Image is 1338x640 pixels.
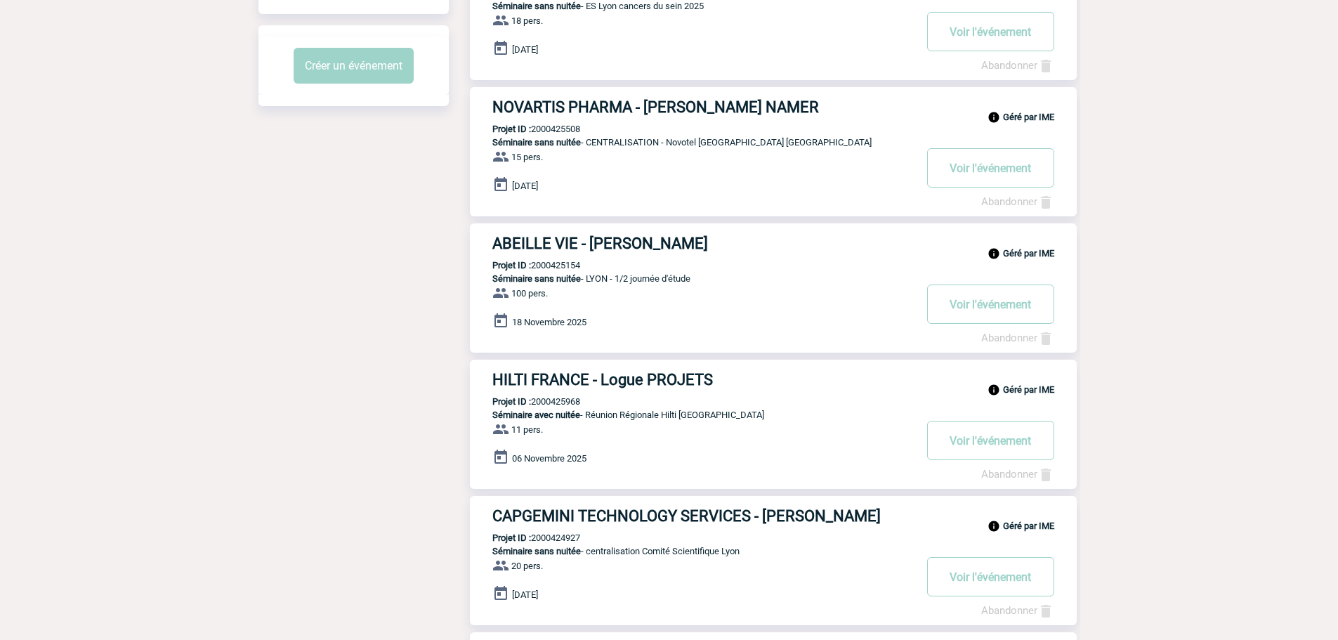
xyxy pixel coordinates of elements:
[492,260,531,270] b: Projet ID :
[1003,112,1054,122] b: Géré par IME
[492,533,531,543] b: Projet ID :
[492,546,581,556] span: Séminaire sans nuitée
[1003,384,1054,395] b: Géré par IME
[294,48,414,84] button: Créer un événement
[512,317,586,327] span: 18 Novembre 2025
[981,332,1054,344] a: Abandonner
[470,260,580,270] p: 2000425154
[470,507,1077,525] a: CAPGEMINI TECHNOLOGY SERVICES - [PERSON_NAME]
[492,235,914,252] h3: ABEILLE VIE - [PERSON_NAME]
[492,137,581,148] span: Séminaire sans nuitée
[1003,248,1054,259] b: Géré par IME
[512,181,538,191] span: [DATE]
[492,1,581,11] span: Séminaire sans nuitée
[981,468,1054,481] a: Abandonner
[511,288,548,299] span: 100 pers.
[988,384,1000,396] img: info_black_24dp.svg
[492,396,531,407] b: Projet ID :
[470,546,914,556] p: - centralisation Comité Scientifique Lyon
[511,424,543,435] span: 11 pers.
[927,148,1054,188] button: Voir l'événement
[492,273,581,284] span: Séminaire sans nuitée
[470,273,914,284] p: - LYON - 1/2 journée d'étude
[470,371,1077,388] a: HILTI FRANCE - Logue PROJETS
[511,15,543,26] span: 18 pers.
[470,137,914,148] p: - CENTRALISATION - Novotel [GEOGRAPHIC_DATA] [GEOGRAPHIC_DATA]
[492,507,914,525] h3: CAPGEMINI TECHNOLOGY SERVICES - [PERSON_NAME]
[927,285,1054,324] button: Voir l'événement
[1003,521,1054,531] b: Géré par IME
[492,371,914,388] h3: HILTI FRANCE - Logue PROJETS
[470,98,1077,116] a: NOVARTIS PHARMA - [PERSON_NAME] NAMER
[988,520,1000,533] img: info_black_24dp.svg
[512,589,538,600] span: [DATE]
[470,396,580,407] p: 2000425968
[927,421,1054,460] button: Voir l'événement
[492,410,580,420] span: Séminaire avec nuitée
[988,111,1000,124] img: info_black_24dp.svg
[927,12,1054,51] button: Voir l'événement
[511,561,543,571] span: 20 pers.
[470,533,580,543] p: 2000424927
[492,124,531,134] b: Projet ID :
[981,59,1054,72] a: Abandonner
[512,44,538,55] span: [DATE]
[927,557,1054,596] button: Voir l'événement
[470,235,1077,252] a: ABEILLE VIE - [PERSON_NAME]
[470,124,580,134] p: 2000425508
[981,195,1054,208] a: Abandonner
[470,1,914,11] p: - ES Lyon cancers du sein 2025
[981,604,1054,617] a: Abandonner
[512,453,586,464] span: 06 Novembre 2025
[511,152,543,162] span: 15 pers.
[492,98,914,116] h3: NOVARTIS PHARMA - [PERSON_NAME] NAMER
[470,410,914,420] p: - Réunion Régionale Hilti [GEOGRAPHIC_DATA]
[988,247,1000,260] img: info_black_24dp.svg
